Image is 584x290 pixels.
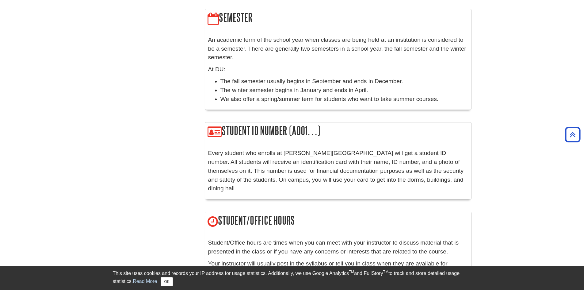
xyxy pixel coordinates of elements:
p: Every student who enrolls at [PERSON_NAME][GEOGRAPHIC_DATA] will get a student ID number. All stu... [208,149,468,193]
h2: Student/Office Hours [205,212,471,230]
a: Back to Top [563,130,582,139]
li: We also offer a spring/summer term for students who want to take summer courses. [220,95,468,104]
a: Read More [133,279,157,284]
p: Student/Office hours are times when you can meet with your instructor to discuss material that is... [208,238,468,256]
li: The winter semester begins in January and ends in April. [220,86,468,95]
button: Close [161,277,173,286]
div: This site uses cookies and records your IP address for usage statistics. Additionally, we use Goo... [113,270,471,286]
p: Your instructor will usually post in the syllabus or tell you in class when they are available fo... [208,259,468,277]
h2: Student ID Number (A001…) [205,122,471,140]
p: At DU: [208,65,468,74]
sup: TM [349,270,354,274]
li: The fall semester usually begins in September and ends in December. [220,77,468,86]
p: An academic term of the school year when classes are being held at an institution is considered t... [208,36,468,62]
sup: TM [383,270,388,274]
h2: Semester [205,9,471,27]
